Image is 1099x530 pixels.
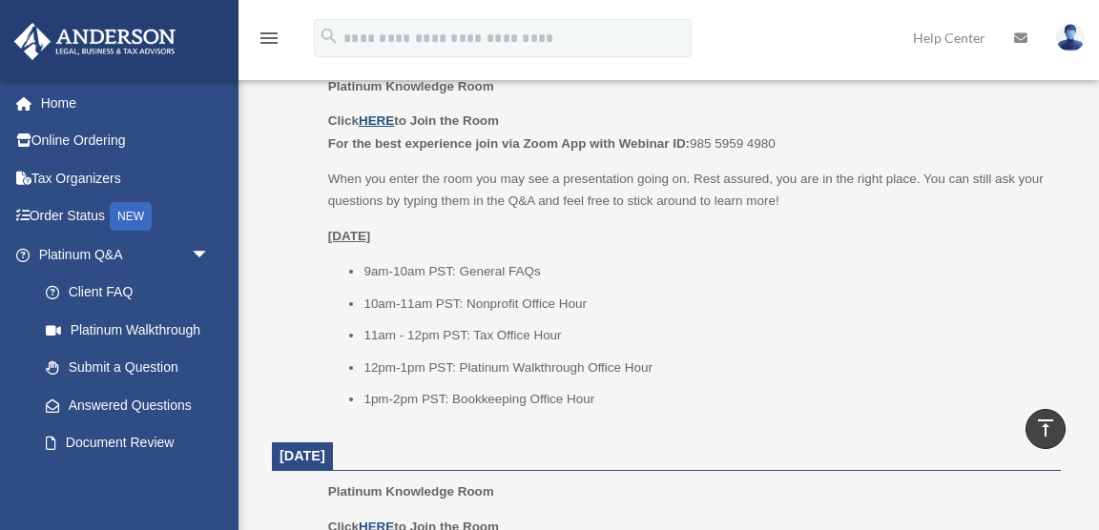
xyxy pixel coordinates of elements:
a: Home [13,84,238,122]
a: Platinum Q&Aarrow_drop_down [13,235,238,274]
p: 985 5959 4980 [328,110,1047,154]
li: 9am-10am PST: General FAQs [363,260,1047,283]
i: search [319,26,340,47]
a: Online Ordering [13,122,238,160]
span: Platinum Knowledge Room [328,79,494,93]
span: arrow_drop_down [191,235,229,275]
b: For the best experience join via Zoom App with Webinar ID: [328,136,690,151]
li: 10am-11am PST: Nonprofit Office Hour [363,293,1047,316]
i: vertical_align_top [1034,417,1057,439]
i: menu [258,27,280,50]
b: Click to Join the Room [328,113,499,128]
span: [DATE] [280,448,325,463]
img: Anderson Advisors Platinum Portal [9,23,181,60]
a: Client FAQ [27,274,238,312]
a: vertical_align_top [1026,409,1066,449]
span: Platinum Knowledge Room [328,484,494,499]
u: [DATE] [328,229,371,243]
li: 11am - 12pm PST: Tax Office Hour [363,324,1047,347]
a: Order StatusNEW [13,197,238,236]
a: Tax Organizers [13,159,238,197]
a: menu [258,33,280,50]
a: HERE [359,113,394,128]
div: NEW [110,202,152,231]
a: Platinum Walkthrough [27,311,238,349]
img: User Pic [1056,24,1085,51]
li: 1pm-2pm PST: Bookkeeping Office Hour [363,388,1047,411]
li: 12pm-1pm PST: Platinum Walkthrough Office Hour [363,357,1047,379]
a: Document Review [27,424,238,462]
a: Platinum Knowledge Room [27,461,229,522]
p: When you enter the room you may see a presentation going on. Rest assured, you are in the right p... [328,168,1047,213]
a: Submit a Question [27,349,238,387]
a: Answered Questions [27,386,238,424]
